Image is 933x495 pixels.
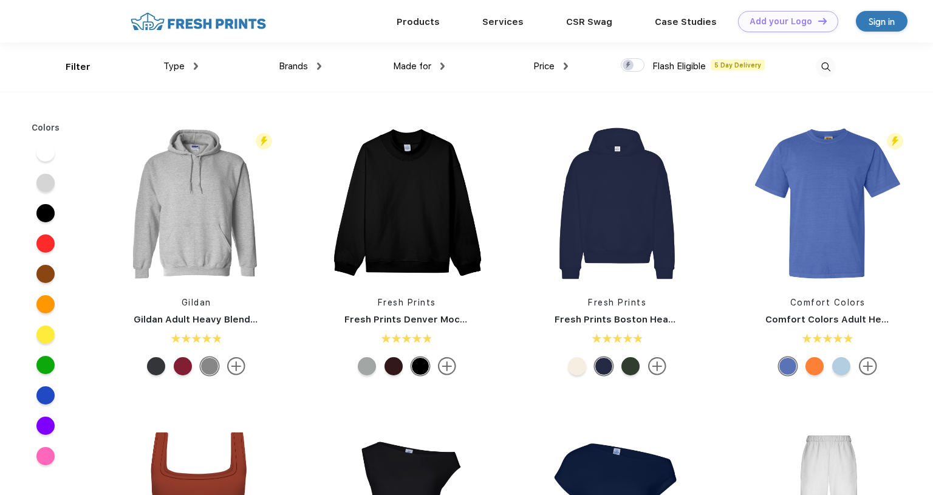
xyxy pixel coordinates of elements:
[227,357,245,375] img: more.svg
[194,63,198,70] img: dropdown.png
[648,357,666,375] img: more.svg
[127,11,270,32] img: fo%20logo%202.webp
[536,123,698,284] img: func=resize&h=266
[378,298,436,307] a: Fresh Prints
[384,357,403,375] div: Burgundy
[790,298,866,307] a: Comfort Colors
[397,16,440,27] a: Products
[66,60,91,74] div: Filter
[747,123,909,284] img: func=resize&h=266
[568,357,586,375] div: Buttermilk
[595,357,613,375] div: Navy
[711,60,765,70] span: 5 Day Delivery
[163,61,185,72] span: Type
[256,133,272,149] img: flash_active_toggle.svg
[805,357,824,375] div: Burnt Orange
[200,357,219,375] div: Sport Grey
[533,61,555,72] span: Price
[134,314,399,325] a: Gildan Adult Heavy Blend 8 Oz. 50/50 Hooded Sweatshirt
[750,16,812,27] div: Add your Logo
[22,121,69,134] div: Colors
[816,57,836,77] img: desktop_search.svg
[174,357,192,375] div: Cardinal Red
[317,63,321,70] img: dropdown.png
[832,357,850,375] div: Hydrangea
[115,123,277,285] img: func=resize&h=266
[887,133,903,149] img: flash_active_toggle.svg
[564,63,568,70] img: dropdown.png
[344,314,608,325] a: Fresh Prints Denver Mock Neck Heavyweight Sweatshirt
[182,298,211,307] a: Gildan
[621,357,640,375] div: Forest Green
[555,314,747,325] a: Fresh Prints Boston Heavyweight Hoodie
[438,357,456,375] img: more.svg
[869,15,895,29] div: Sign in
[279,61,308,72] span: Brands
[856,11,907,32] a: Sign in
[588,298,646,307] a: Fresh Prints
[326,123,488,284] img: func=resize&h=266
[859,357,877,375] img: more.svg
[440,63,445,70] img: dropdown.png
[652,61,706,72] span: Flash Eligible
[147,357,165,375] div: Dark Heather
[818,18,827,24] img: DT
[358,357,376,375] div: Heathered Grey
[411,357,429,375] div: Black
[779,357,797,375] div: Flo Blue
[393,61,431,72] span: Made for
